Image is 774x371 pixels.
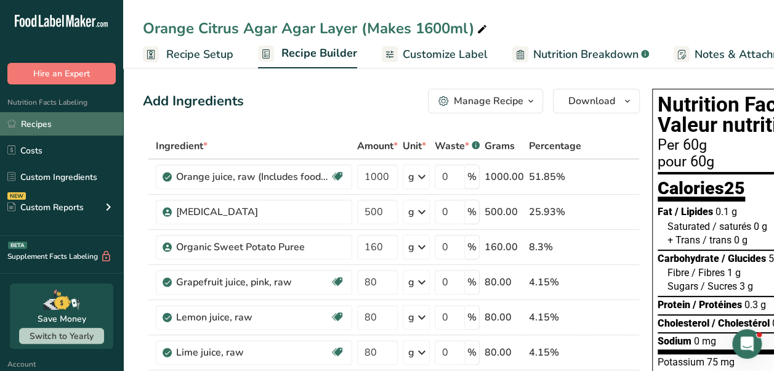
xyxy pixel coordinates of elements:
[176,169,330,184] div: Orange juice, raw (Includes foods for USDA's Food Distribution Program)
[658,206,672,218] span: Fat
[7,201,84,214] div: Custom Reports
[485,205,524,219] div: 500.00
[734,234,748,246] span: 0 g
[712,221,751,232] span: / saturés
[156,139,208,153] span: Ingredient
[176,310,330,325] div: Lemon juice, raw
[744,299,766,311] span: 0.3 g
[727,267,741,279] span: 1 g
[667,267,689,279] span: Fibre
[176,205,330,219] div: [MEDICAL_DATA]
[258,39,357,69] a: Recipe Builder
[382,41,488,68] a: Customize Label
[435,139,480,153] div: Waste
[176,275,330,290] div: Grapefruit juice, pink, raw
[166,46,233,63] span: Recipe Setup
[667,280,698,292] span: Sugars
[529,240,581,255] div: 8.3%
[408,205,414,219] div: g
[408,169,414,184] div: g
[694,335,716,347] span: 0 mg
[19,328,104,344] button: Switch to Yearly
[143,91,244,112] div: Add Ingredients
[667,221,710,232] span: Saturated
[529,205,581,219] div: 25.93%
[568,94,615,108] span: Download
[143,17,490,39] div: Orange Citrus Agar Agar Layer (Makes 1600ml)
[485,240,524,255] div: 160.00
[403,139,426,153] span: Unit
[485,275,524,290] div: 80.00
[740,280,753,292] span: 3 g
[553,89,640,113] button: Download
[691,267,725,279] span: / Fibres
[693,299,742,311] span: / Protéines
[529,310,581,325] div: 4.15%
[675,206,713,218] span: / Lipides
[703,234,732,246] span: / trans
[357,139,398,153] span: Amount
[716,206,737,218] span: 0.1 g
[533,46,639,63] span: Nutrition Breakdown
[529,345,581,360] div: 4.15%
[707,356,735,368] span: 75 mg
[403,46,488,63] span: Customize Label
[658,335,691,347] span: Sodium
[658,356,704,368] span: Potassium
[529,139,581,153] span: Percentage
[722,253,766,264] span: / Glucides
[732,329,762,359] iframe: Intercom live chat
[754,221,767,232] span: 0 g
[658,179,745,202] div: Calories
[529,169,581,184] div: 51.85%
[281,45,357,62] span: Recipe Builder
[485,310,524,325] div: 80.00
[38,312,86,325] div: Save Money
[658,317,709,329] span: Cholesterol
[7,63,116,84] button: Hire an Expert
[658,299,690,311] span: Protein
[658,253,719,264] span: Carbohydrate
[7,192,26,200] div: NEW
[485,345,524,360] div: 80.00
[724,177,745,198] span: 25
[143,41,233,68] a: Recipe Setup
[30,330,94,342] span: Switch to Yearly
[485,169,524,184] div: 1000.00
[176,240,330,255] div: Organic Sweet Potato Puree
[176,345,330,360] div: Lime juice, raw
[8,242,27,249] div: BETA
[667,234,700,246] span: + Trans
[701,280,737,292] span: / Sucres
[408,345,414,360] div: g
[485,139,515,153] span: Grams
[712,317,770,329] span: / Cholestérol
[428,89,543,113] button: Manage Recipe
[454,94,523,108] div: Manage Recipe
[408,240,414,255] div: g
[512,41,649,68] a: Nutrition Breakdown
[529,275,581,290] div: 4.15%
[408,275,414,290] div: g
[408,310,414,325] div: g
